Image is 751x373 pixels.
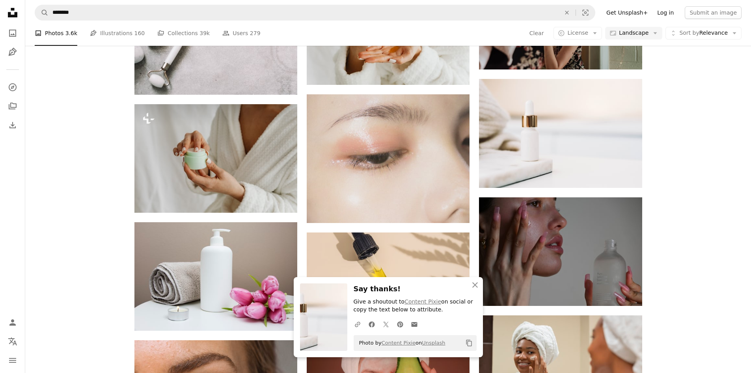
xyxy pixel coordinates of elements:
[5,79,20,95] a: Explore
[250,29,261,37] span: 279
[558,5,576,20] button: Clear
[354,298,477,314] p: Give a shoutout to on social or copy the text below to attribute.
[479,248,642,255] a: a person holding a bottle
[307,155,470,162] a: a close up of a woman's eye with makeup
[479,79,642,187] img: white drop bottle on white surface
[5,352,20,368] button: Menu
[35,5,595,21] form: Find visuals sitewide
[355,337,445,349] span: Photo by on
[5,334,20,349] button: Language
[134,273,297,280] a: white plastic pump bottle beside pink tulips and gray towel
[35,5,48,20] button: Search Unsplash
[222,21,260,46] a: Users 279
[134,155,297,162] a: a woman is holding a cup in her hand
[422,340,445,346] a: Unsplash
[134,29,145,37] span: 160
[199,29,210,37] span: 39k
[462,336,476,350] button: Copy to clipboard
[5,25,20,41] a: Photos
[307,94,470,223] img: a close up of a woman's eye with makeup
[90,21,145,46] a: Illustrations 160
[479,197,642,306] img: a person holding a bottle
[605,27,662,39] button: Landscape
[479,366,642,373] a: a woman with a towel on her head and a jar of cream on her face
[134,104,297,213] img: a woman is holding a cup in her hand
[5,117,20,133] a: Download History
[379,316,393,332] a: Share on Twitter
[393,316,407,332] a: Share on Pinterest
[157,21,210,46] a: Collections 39k
[685,6,742,19] button: Submit an image
[5,315,20,330] a: Log in / Sign up
[567,30,588,36] span: License
[652,6,678,19] a: Log in
[365,316,379,332] a: Share on Facebook
[5,44,20,60] a: Illustrations
[619,29,649,37] span: Landscape
[529,27,544,39] button: Clear
[576,5,595,20] button: Visual search
[479,129,642,137] a: white drop bottle on white surface
[307,232,470,341] img: a dropper bottle filled with yellow liquid sitting on top of a table
[407,316,421,332] a: Share over email
[134,222,297,331] img: white plastic pump bottle beside pink tulips and gray towel
[404,298,441,305] a: Content Pixie
[679,29,728,37] span: Relevance
[382,340,416,346] a: Content Pixie
[5,5,20,22] a: Home — Unsplash
[354,283,477,295] h3: Say thanks!
[553,27,602,39] button: License
[679,30,699,36] span: Sort by
[5,98,20,114] a: Collections
[602,6,652,19] a: Get Unsplash+
[665,27,742,39] button: Sort byRelevance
